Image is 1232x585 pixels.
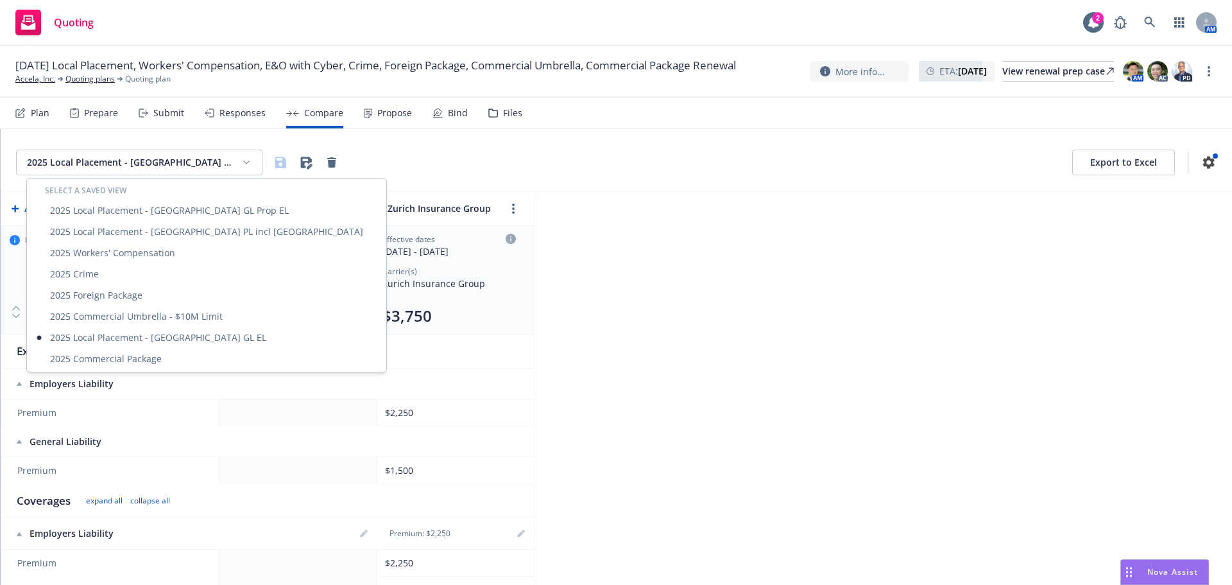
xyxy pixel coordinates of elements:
[30,284,384,306] div: 2025 Foreign Package
[30,200,384,221] div: 2025 Local Placement - [GEOGRAPHIC_DATA] GL Prop EL
[30,306,384,327] div: 2025 Commercial Umbrella - $10M Limit
[30,263,384,284] div: 2025 Crime
[30,348,384,369] div: 2025 Commercial Package
[30,221,384,242] div: 2025 Local Placement - [GEOGRAPHIC_DATA] PL incl [GEOGRAPHIC_DATA]
[30,242,384,263] div: 2025 Workers' Compensation
[30,327,384,348] div: 2025 Local Placement - [GEOGRAPHIC_DATA] GL EL
[30,181,384,200] div: Select a saved view
[1002,62,1114,81] div: View renewal prep case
